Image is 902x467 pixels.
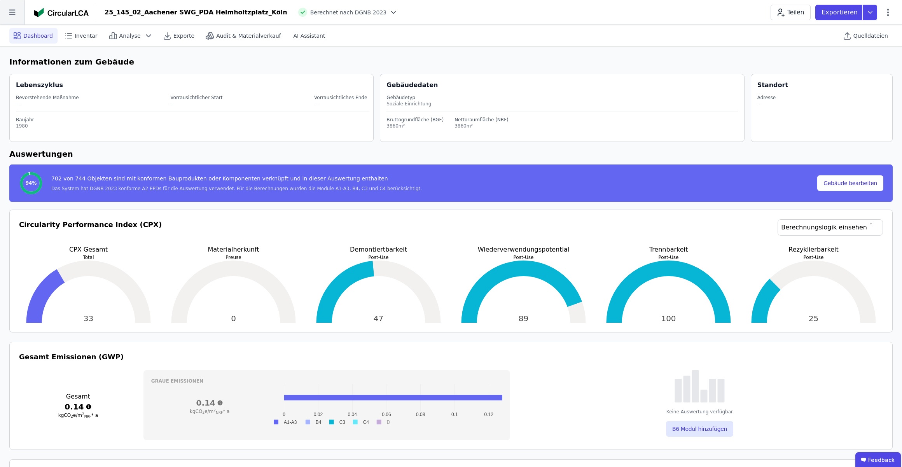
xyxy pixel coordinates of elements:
[666,421,733,437] button: B6 Modul hinzufügen
[23,32,53,40] span: Dashboard
[16,94,79,101] div: Bevorstehende Maßnahme
[454,117,509,123] div: Nettoraumfläche (NRF)
[170,94,222,101] div: Vorrausichtlicher Start
[293,32,325,40] span: AI Assistant
[19,245,158,254] p: CPX Gesamt
[119,32,141,40] span: Analyse
[386,117,444,123] div: Bruttogrundfläche (BGF)
[16,117,369,123] div: Baujahr
[202,411,205,415] sub: 2
[757,101,776,107] div: --
[16,80,63,90] div: Lebenszyklus
[51,185,422,192] div: Das System hat DGNB 2023 konforme A2 EPDs für die Auswertung verwendet. Für die Berechnungen wurd...
[19,401,137,412] h3: 0.14
[164,254,303,261] p: Preuse
[454,123,509,129] div: 3860m²
[9,148,893,160] h6: Auswertungen
[675,370,725,402] img: empty-state
[164,245,303,254] p: Materialherkunft
[853,32,888,40] span: Quelldateien
[216,411,223,415] sub: NRF
[84,415,91,418] sub: NRF
[19,352,883,362] h3: Gesamt Emissionen (GWP)
[26,180,37,186] span: 94%
[817,175,883,191] button: Gebäude bearbeiten
[75,32,98,40] span: Inventar
[170,101,222,107] div: --
[599,254,738,261] p: Post-Use
[386,80,744,90] div: Gebäudedaten
[309,245,448,254] p: Demontiertbarkeit
[744,245,883,254] p: Rezyklierbarkeit
[757,94,776,101] div: Adresse
[16,101,79,107] div: --
[151,397,268,408] h3: 0.14
[34,8,89,17] img: Concular
[173,32,194,40] span: Exporte
[19,254,158,261] p: Total
[105,8,287,17] div: 25_145_02_Aachener SWG_PDA Helmholtzplatz_Köln
[454,254,593,261] p: Post-Use
[58,413,98,418] span: kgCO e/m * a
[599,245,738,254] p: Trennbarkeit
[454,245,593,254] p: Wiederverwendungspotential
[666,409,733,415] div: Keine Auswertung verfügbar
[213,408,216,412] sup: 2
[744,254,883,261] p: Post-Use
[9,56,893,68] h6: Informationen zum Gebäude
[151,378,502,384] h3: Graue Emissionen
[314,101,367,107] div: --
[771,5,811,20] button: Teilen
[386,94,738,101] div: Gebäudetyp
[386,123,444,129] div: 3860m²
[386,101,738,107] div: Soziale Einrichtung
[19,392,137,401] h3: Gesamt
[16,123,369,129] div: 1980
[314,94,367,101] div: Vorrausichtliches Ende
[51,175,422,185] div: 702 von 744 Objekten sind mit konformen Bauprodukten oder Komponenten verknüpft und in dieser Aus...
[19,219,162,245] h3: Circularity Performance Index (CPX)
[757,80,788,90] div: Standort
[822,8,859,17] p: Exportieren
[310,9,387,16] span: Berechnet nach DGNB 2023
[190,409,229,414] span: kgCO e/m * a
[71,415,73,418] sub: 2
[216,32,281,40] span: Audit & Materialverkauf
[309,254,448,261] p: Post-Use
[82,412,84,416] sup: 2
[778,219,883,236] a: Berechnungslogik einsehen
